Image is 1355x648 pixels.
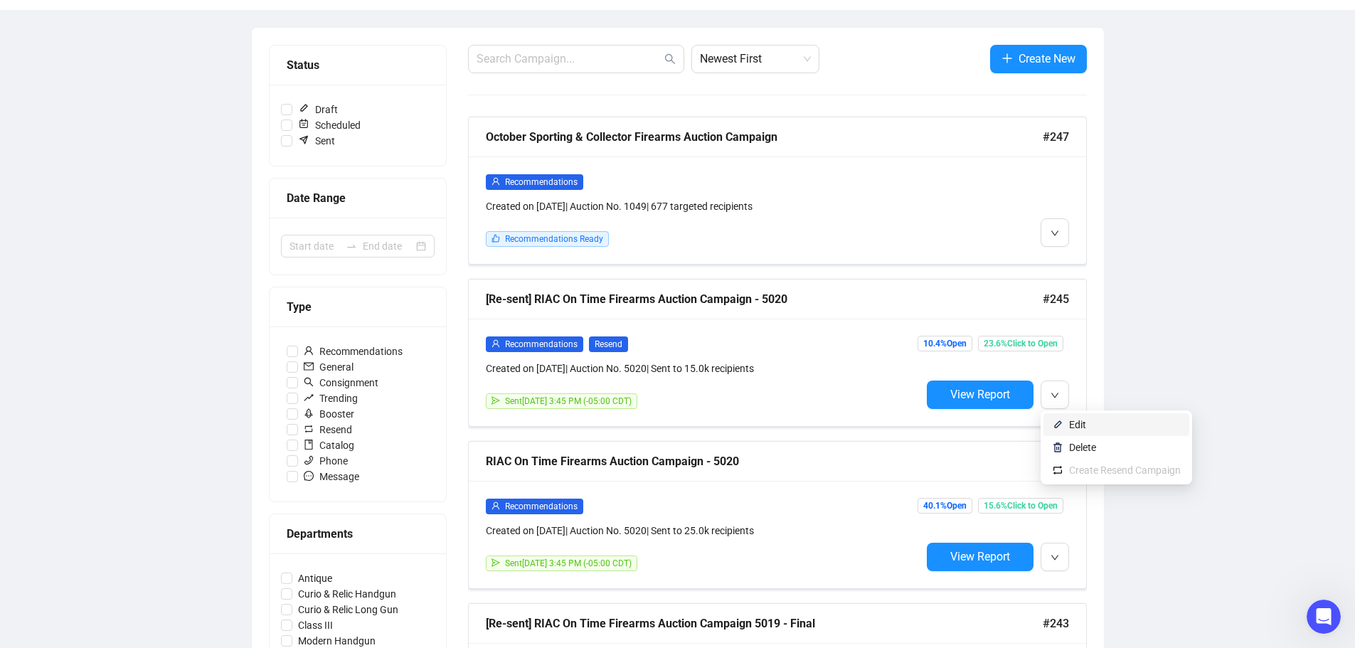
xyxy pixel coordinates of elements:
span: Delete [1069,442,1096,453]
span: Phone [298,453,354,469]
span: Sent [DATE] 3:45 PM (-05:00 CDT) [505,558,632,568]
span: down [1051,229,1059,238]
span: Create New [1019,50,1075,68]
img: svg+xml;base64,PHN2ZyB4bWxucz0iaHR0cDovL3d3dy53My5vcmcvMjAwMC9zdmciIHhtbG5zOnhsaW5rPSJodHRwOi8vd3... [1052,419,1063,430]
span: Message [298,469,365,484]
div: Type [287,298,429,316]
span: rocket [304,408,314,418]
a: [Re-sent] RIAC On Time Firearms Auction Campaign - 5020#245userRecommendationsResendCreated on [D... [468,279,1087,427]
div: October Sporting & Collector Firearms Auction Campaign [486,128,1043,146]
span: Catalog [298,437,360,453]
span: Resend [589,336,628,352]
a: RIAC On Time Firearms Auction Campaign - 5020#244userRecommendationsCreated on [DATE]| Auction No... [468,441,1087,589]
span: Recommendations Ready [505,234,603,244]
span: #243 [1043,615,1069,632]
span: Booster [298,406,360,422]
img: retweet.svg [1052,464,1063,476]
span: Sent [DATE] 3:45 PM (-05:00 CDT) [505,396,632,406]
div: Status [287,56,429,74]
span: View Report [950,388,1010,401]
span: Recommendations [505,339,578,349]
div: Created on [DATE] | Auction No. 5020 | Sent to 15.0k recipients [486,361,921,376]
span: Class III [292,617,339,633]
span: to [346,240,357,252]
input: End date [363,238,413,254]
span: send [491,396,500,405]
span: rise [304,393,314,403]
span: View Report [950,550,1010,563]
span: mail [304,361,314,371]
div: Created on [DATE] | Auction No. 1049 | 677 targeted recipients [486,198,921,214]
input: Search Campaign... [477,51,661,68]
span: swap-right [346,240,357,252]
div: Created on [DATE] | Auction No. 5020 | Sent to 25.0k recipients [486,523,921,538]
span: plus [1001,53,1013,64]
span: message [304,471,314,481]
button: View Report [927,381,1033,409]
a: October Sporting & Collector Firearms Auction Campaign#247userRecommendationsCreated on [DATE]| A... [468,117,1087,265]
span: Curio & Relic Handgun [292,586,402,602]
div: [Re-sent] RIAC On Time Firearms Auction Campaign 5019 - Final [486,615,1043,632]
span: Curio & Relic Long Gun [292,602,404,617]
span: Recommendations [505,501,578,511]
span: user [304,346,314,356]
iframe: Intercom live chat [1307,600,1341,634]
span: #247 [1043,128,1069,146]
span: Recommendations [298,344,408,359]
span: 23.6% Click to Open [978,336,1063,351]
span: Create Resend Campaign [1069,464,1181,476]
span: Recommendations [505,177,578,187]
span: Draft [292,102,344,117]
button: Create New [990,45,1087,73]
div: Departments [287,525,429,543]
div: RIAC On Time Firearms Auction Campaign - 5020 [486,452,1043,470]
input: Start date [289,238,340,254]
div: [Re-sent] RIAC On Time Firearms Auction Campaign - 5020 [486,290,1043,308]
span: 40.1% Open [918,498,972,514]
div: Date Range [287,189,429,207]
span: General [298,359,359,375]
span: search [664,53,676,65]
span: #245 [1043,290,1069,308]
span: down [1051,391,1059,400]
span: Newest First [700,46,811,73]
span: Trending [298,391,363,406]
span: like [491,234,500,243]
span: Scheduled [292,117,366,133]
span: retweet [304,424,314,434]
span: 10.4% Open [918,336,972,351]
span: phone [304,455,314,465]
span: send [491,558,500,567]
span: user [491,177,500,186]
span: Edit [1069,419,1086,430]
span: book [304,440,314,450]
span: down [1051,553,1059,562]
span: user [491,501,500,510]
span: 15.6% Click to Open [978,498,1063,514]
span: Resend [298,422,358,437]
img: svg+xml;base64,PHN2ZyB4bWxucz0iaHR0cDovL3d3dy53My5vcmcvMjAwMC9zdmciIHhtbG5zOnhsaW5rPSJodHRwOi8vd3... [1052,442,1063,453]
span: Consignment [298,375,384,391]
span: search [304,377,314,387]
button: View Report [927,543,1033,571]
span: user [491,339,500,348]
span: Antique [292,570,338,586]
span: Sent [292,133,341,149]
